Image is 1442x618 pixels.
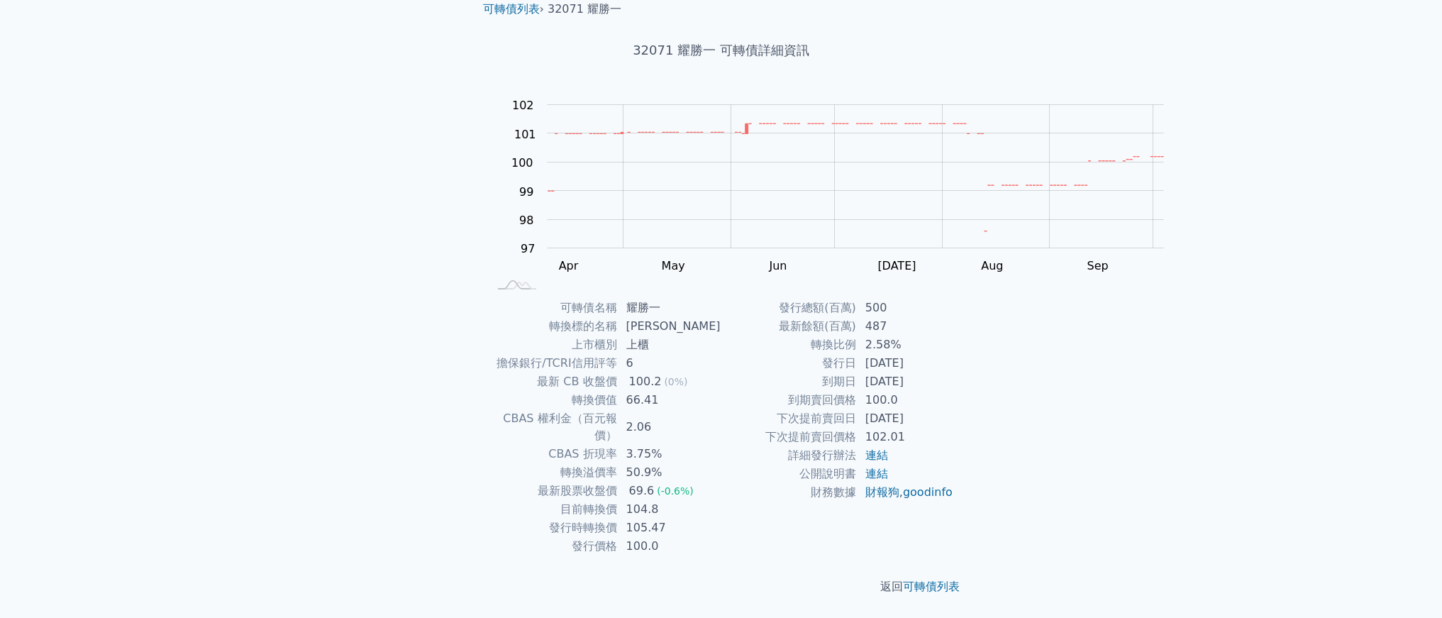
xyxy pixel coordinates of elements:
a: 連結 [865,467,888,480]
td: 可轉債名稱 [489,299,618,317]
a: 可轉債列表 [483,2,540,16]
td: 耀勝一 [618,299,721,317]
td: 104.8 [618,500,721,519]
td: CBAS 折現率 [489,445,618,463]
td: 2.58% [857,336,954,354]
td: 發行價格 [489,537,618,556]
td: 轉換比例 [721,336,857,354]
td: 66.41 [618,391,721,409]
td: , [857,483,954,502]
td: 最新餘額(百萬) [721,317,857,336]
td: 105.47 [618,519,721,537]
td: 轉換標的名稱 [489,317,618,336]
tspan: 98 [519,214,533,227]
td: 到期日 [721,373,857,391]
a: 連結 [865,448,888,462]
tspan: 100 [511,156,533,170]
td: 3.75% [618,445,721,463]
tspan: Jun [768,259,787,272]
td: 詳細發行辦法 [721,446,857,465]
td: 500 [857,299,954,317]
tspan: 97 [521,242,535,255]
td: 2.06 [618,409,721,445]
div: 100.2 [626,373,665,390]
p: 返回 [472,578,971,595]
span: (0%) [664,376,687,387]
li: › [483,1,544,18]
tspan: 102 [512,99,534,112]
td: 100.0 [857,391,954,409]
h1: 32071 耀勝一 可轉債詳細資訊 [472,40,971,60]
span: (-0.6%) [657,485,694,497]
tspan: Aug [981,259,1003,272]
a: 財報狗 [865,485,899,499]
td: 100.0 [618,537,721,556]
td: 到期賣回價格 [721,391,857,409]
td: CBAS 權利金（百元報價） [489,409,618,445]
td: [DATE] [857,354,954,373]
tspan: 101 [514,128,536,141]
td: 下次提前賣回價格 [721,428,857,446]
td: [PERSON_NAME] [618,317,721,336]
td: 下次提前賣回日 [721,409,857,428]
div: 69.6 [626,482,658,500]
td: 轉換溢價率 [489,463,618,482]
li: 32071 耀勝一 [548,1,621,18]
td: 最新股票收盤價 [489,482,618,500]
td: 擔保銀行/TCRI信用評等 [489,354,618,373]
td: [DATE] [857,373,954,391]
td: 上市櫃別 [489,336,618,354]
td: [DATE] [857,409,954,428]
td: 財務數據 [721,483,857,502]
td: 發行時轉換價 [489,519,618,537]
td: 102.01 [857,428,954,446]
a: goodinfo [903,485,953,499]
g: Chart [504,99,1185,272]
td: 發行日 [721,354,857,373]
td: 最新 CB 收盤價 [489,373,618,391]
td: 目前轉換價 [489,500,618,519]
td: 公開說明書 [721,465,857,483]
td: 上櫃 [618,336,721,354]
a: 可轉債列表 [903,580,960,593]
td: 發行總額(百萬) [721,299,857,317]
tspan: Sep [1087,259,1109,272]
td: 50.9% [618,463,721,482]
tspan: May [662,259,685,272]
tspan: 99 [519,185,533,199]
tspan: [DATE] [877,259,916,272]
td: 轉換價值 [489,391,618,409]
td: 487 [857,317,954,336]
td: 6 [618,354,721,373]
tspan: Apr [559,259,579,272]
